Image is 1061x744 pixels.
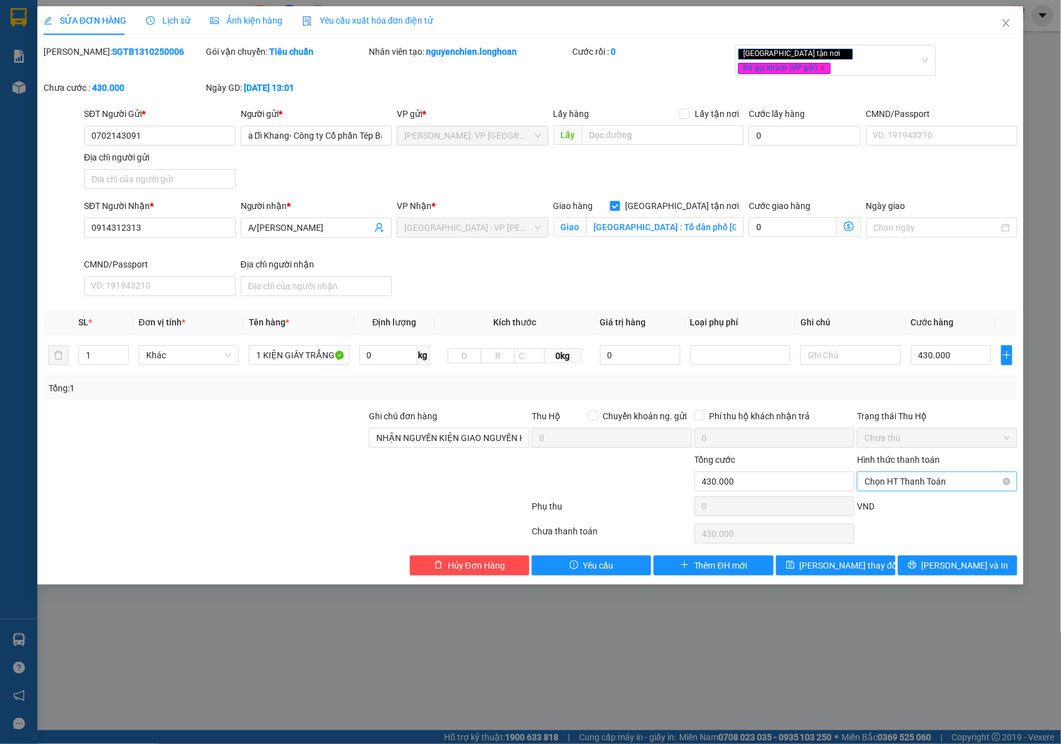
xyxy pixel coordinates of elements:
label: Cước giao hàng [749,201,810,211]
span: picture [210,16,219,25]
div: Địa chỉ người gửi [84,151,236,164]
b: SGTB1310250006 [112,47,184,57]
div: [PERSON_NAME]: [44,45,204,58]
input: Cước lấy hàng [749,126,861,146]
span: VND [857,501,874,511]
span: Lấy tận nơi [690,107,744,121]
span: Chuyển khoản ng. gửi [598,409,692,423]
span: Tên hàng [249,317,289,327]
span: edit [44,16,52,25]
div: Người gửi [241,107,392,121]
span: clock-circle [146,16,155,25]
label: Cước lấy hàng [749,109,805,119]
th: Ghi chú [795,310,906,335]
input: Giao tận nơi [586,217,744,237]
span: Yêu cầu [583,559,614,572]
span: Yêu cầu xuất hóa đơn điện tử [302,16,433,26]
div: Địa chỉ người nhận [241,258,392,271]
span: Khác [146,346,231,365]
img: icon [302,16,312,26]
span: kg [417,345,430,365]
input: C [514,348,545,363]
span: [PHONE_NUMBER] - [DOMAIN_NAME] [29,74,208,121]
button: delete [49,345,68,365]
span: exclamation-circle [570,560,578,570]
label: Ghi chú đơn hàng [369,411,437,421]
div: Ngày GD: [206,81,366,95]
div: Chưa cước : [44,81,204,95]
button: printer[PERSON_NAME] và In [898,556,1017,575]
span: SL [78,317,88,327]
div: Trạng thái Thu Hộ [857,409,1017,423]
span: plus [680,560,689,570]
span: Thu Hộ [532,411,560,421]
button: plusThêm ĐH mới [654,556,773,575]
span: Hủy Đơn Hàng [448,559,505,572]
span: Cước hàng [911,317,954,327]
strong: BIÊN NHẬN VẬN CHUYỂN BẢO AN EXPRESS [27,18,208,47]
div: Người nhận [241,199,392,213]
b: 430.000 [92,83,124,93]
span: Phí thu hộ khách nhận trả [705,409,815,423]
input: Ngày giao [874,221,999,235]
label: Ngày giao [866,201,906,211]
div: VP gửi [397,107,549,121]
span: Chọn HT Thanh Toán [864,472,1010,491]
div: Cước rồi : [572,45,733,58]
button: plus [1001,345,1013,365]
span: close [820,65,826,71]
span: Chưa thu [864,429,1010,447]
span: Kích thước [493,317,536,327]
input: R [481,348,514,363]
input: Địa chỉ của người nhận [241,276,392,296]
span: Đà Nẵng : VP Thanh Khê [404,218,541,237]
span: Ảnh kiện hàng [210,16,282,26]
span: [PERSON_NAME] và In [922,559,1009,572]
input: Cước giao hàng [749,217,837,237]
span: close [1001,18,1011,28]
span: Giá trị hàng [600,317,646,327]
span: Lấy hàng [554,109,590,119]
span: Đã gọi khách (VP gửi) [738,63,831,74]
span: [GEOGRAPHIC_DATA] tận nơi [738,49,853,60]
span: save [786,560,795,570]
div: Nhân viên tạo: [369,45,570,58]
span: printer [908,560,917,570]
span: user-add [374,223,384,233]
span: Giao hàng [554,201,593,211]
th: Loại phụ phí [685,310,795,335]
input: VD: Bàn, Ghế [249,345,349,365]
input: Địa chỉ của người gửi [84,169,236,189]
span: close [842,50,848,57]
button: Close [989,6,1024,41]
span: VP Nhận [397,201,432,211]
span: delete [434,560,443,570]
span: dollar-circle [844,221,854,231]
span: plus [1002,350,1012,360]
div: SĐT Người Gửi [84,107,236,121]
span: [GEOGRAPHIC_DATA] tận nơi [620,199,744,213]
button: save[PERSON_NAME] thay đổi [776,556,896,575]
button: exclamation-circleYêu cầu [532,556,651,575]
span: Định lượng [373,317,417,327]
span: Lấy [554,125,582,145]
span: Đơn vị tính [139,317,185,327]
b: nguyenchien.longhoan [426,47,517,57]
span: Hồ Chí Minh: VP Quận Tân Bình [404,126,541,145]
span: [PERSON_NAME] thay đổi [800,559,899,572]
div: SĐT Người Nhận [84,199,236,213]
b: [DATE] 13:01 [244,83,294,93]
span: 0kg [545,348,582,363]
div: Phụ thu [530,500,693,521]
label: Hình thức thanh toán [857,455,940,465]
span: Thêm ĐH mới [694,559,747,572]
b: Tiêu chuẩn [269,47,313,57]
div: Gói vận chuyển: [206,45,366,58]
span: Giao [554,217,586,237]
span: Lịch sử [146,16,190,26]
input: Ghi Chú [800,345,901,365]
div: CMND/Passport [84,258,236,271]
button: deleteHủy Đơn Hàng [410,556,529,575]
input: Dọc đường [582,125,744,145]
input: Ghi chú đơn hàng [369,428,529,448]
